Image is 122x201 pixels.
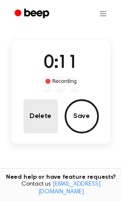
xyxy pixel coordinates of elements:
[43,77,79,86] div: Recording
[24,99,58,133] button: Delete Audio Record
[5,181,117,196] span: Contact us
[9,6,57,22] a: Beep
[93,3,113,24] button: Open menu
[44,54,78,72] span: 0:11
[65,99,99,133] button: Save Audio Record
[39,181,101,195] a: [EMAIL_ADDRESS][DOMAIN_NAME]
